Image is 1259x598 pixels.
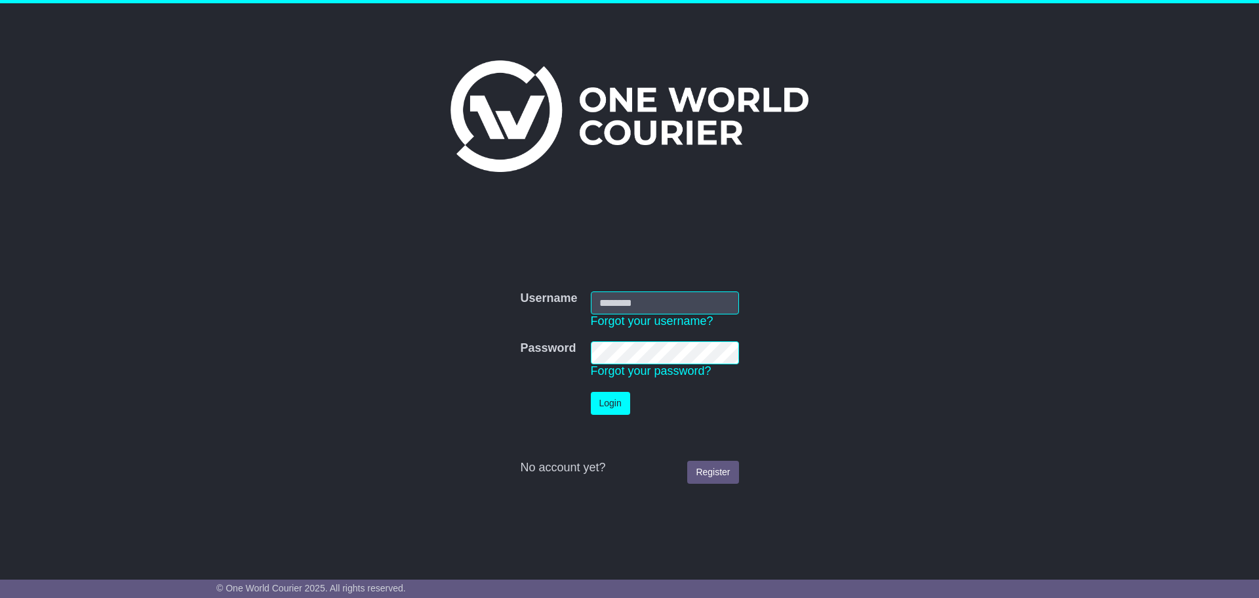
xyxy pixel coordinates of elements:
a: Forgot your username? [591,314,713,328]
div: No account yet? [520,461,738,475]
a: Forgot your password? [591,364,711,377]
span: © One World Courier 2025. All rights reserved. [216,583,406,593]
label: Username [520,291,577,306]
a: Register [687,461,738,484]
img: One World [450,60,809,172]
label: Password [520,341,576,356]
button: Login [591,392,630,415]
